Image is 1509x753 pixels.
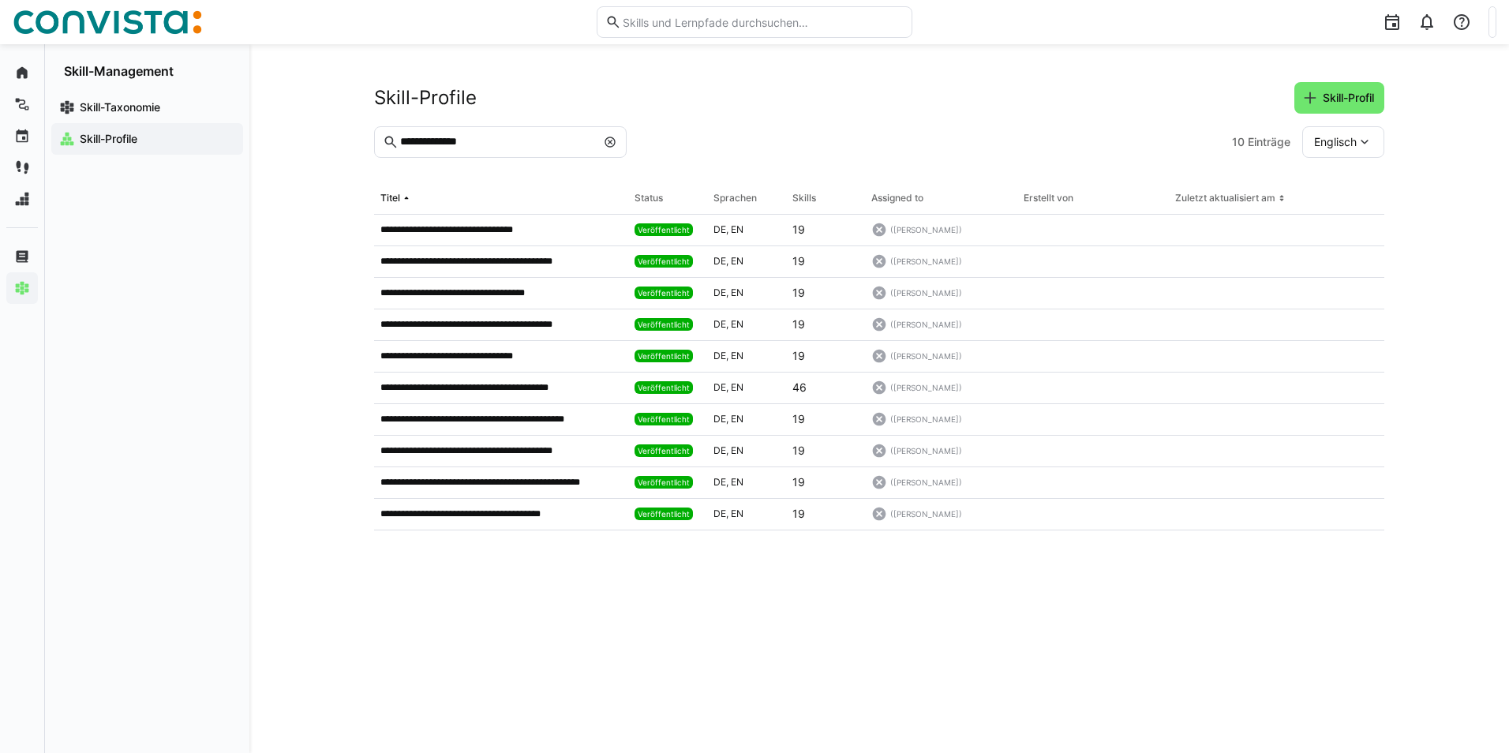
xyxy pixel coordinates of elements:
div: Skills [792,192,816,204]
p: 19 [792,348,805,364]
span: ([PERSON_NAME]) [890,414,962,425]
span: de [713,381,731,393]
span: Veröffentlicht [638,446,690,455]
p: 19 [792,474,805,490]
p: 19 [792,285,805,301]
p: 19 [792,506,805,522]
span: ([PERSON_NAME]) [890,256,962,267]
button: Skill-Profil [1294,82,1384,114]
span: Skill-Profil [1320,90,1376,106]
div: Erstellt von [1024,192,1073,204]
span: 10 [1232,134,1245,150]
span: de [713,413,731,425]
span: en [731,255,743,267]
span: ([PERSON_NAME]) [890,445,962,456]
span: Veröffentlicht [638,509,690,519]
span: ([PERSON_NAME]) [890,477,962,488]
div: Titel [380,192,400,204]
span: en [731,508,743,519]
span: Veröffentlicht [638,320,690,329]
div: Zuletzt aktualisiert am [1175,192,1275,204]
span: en [731,223,743,235]
span: de [713,318,731,330]
div: Status [635,192,663,204]
span: de [713,508,731,519]
span: en [731,287,743,298]
span: ([PERSON_NAME]) [890,319,962,330]
span: Veröffentlicht [638,225,690,234]
span: en [731,444,743,456]
span: en [731,381,743,393]
span: ([PERSON_NAME]) [890,350,962,362]
span: Veröffentlicht [638,414,690,424]
span: de [713,476,731,488]
span: de [713,223,731,235]
span: de [713,287,731,298]
span: Veröffentlicht [638,351,690,361]
span: Englisch [1314,134,1357,150]
span: Einträge [1248,134,1290,150]
span: de [713,350,731,362]
div: Assigned to [871,192,923,204]
span: en [731,318,743,330]
span: de [713,255,731,267]
input: Skills und Lernpfade durchsuchen… [621,15,904,29]
span: en [731,350,743,362]
span: ([PERSON_NAME]) [890,287,962,298]
div: Sprachen [713,192,757,204]
span: Veröffentlicht [638,257,690,266]
p: 19 [792,317,805,332]
span: en [731,476,743,488]
p: 19 [792,443,805,459]
span: de [713,444,731,456]
span: ([PERSON_NAME]) [890,224,962,235]
span: Veröffentlicht [638,478,690,487]
span: ([PERSON_NAME]) [890,508,962,519]
p: 19 [792,222,805,238]
span: Veröffentlicht [638,383,690,392]
p: 46 [792,380,807,395]
span: Veröffentlicht [638,288,690,298]
span: en [731,413,743,425]
span: ([PERSON_NAME]) [890,382,962,393]
p: 19 [792,411,805,427]
p: 19 [792,253,805,269]
h2: Skill-Profile [374,86,477,110]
